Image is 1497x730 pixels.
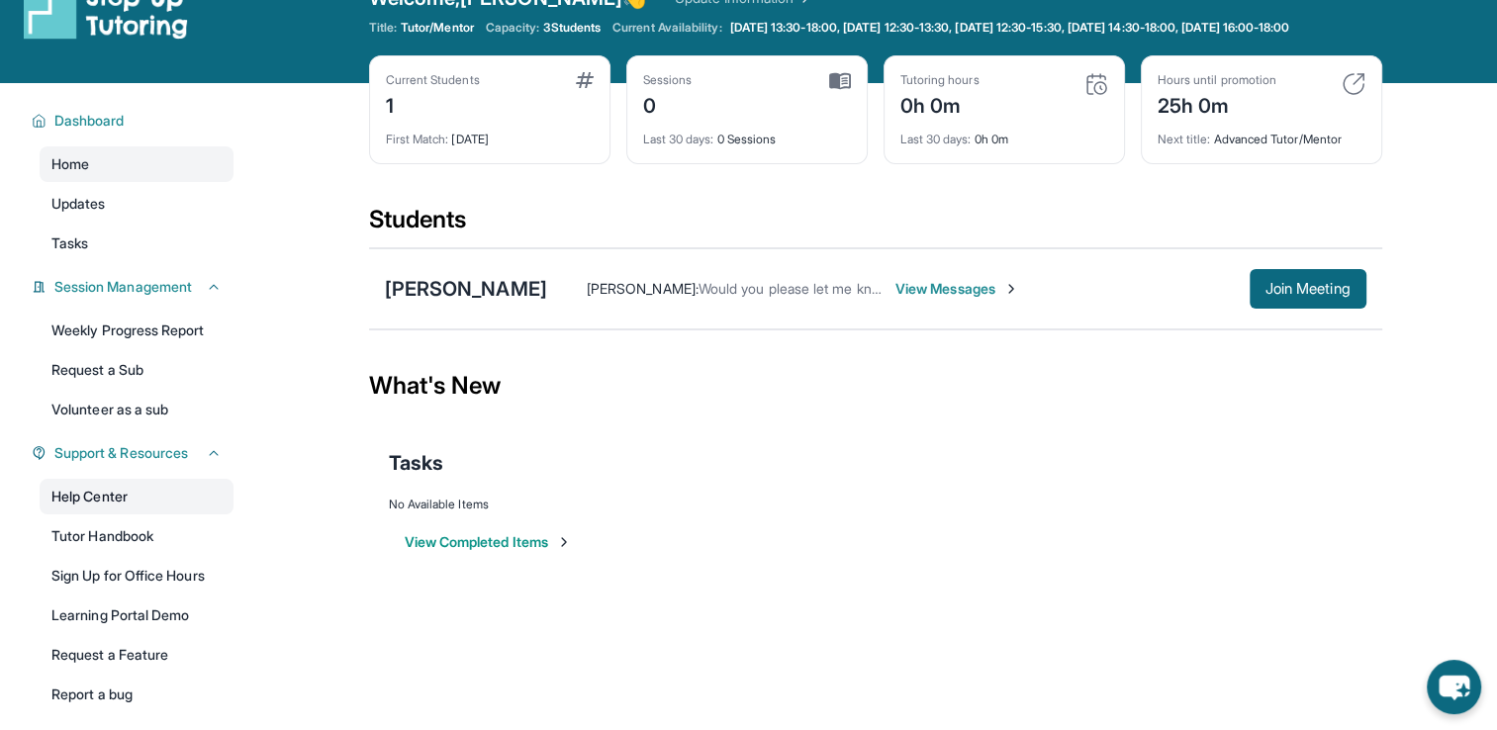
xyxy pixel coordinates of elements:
[386,72,480,88] div: Current Students
[1084,72,1108,96] img: card
[900,72,980,88] div: Tutoring hours
[643,120,851,147] div: 0 Sessions
[51,194,106,214] span: Updates
[51,233,88,253] span: Tasks
[1158,120,1365,147] div: Advanced Tutor/Mentor
[54,443,188,463] span: Support & Resources
[54,111,125,131] span: Dashboard
[40,313,234,348] a: Weekly Progress Report
[40,677,234,712] a: Report a bug
[369,20,397,36] span: Title:
[389,497,1362,512] div: No Available Items
[385,275,547,303] div: [PERSON_NAME]
[40,226,234,261] a: Tasks
[386,132,449,146] span: First Match :
[829,72,851,90] img: card
[40,392,234,427] a: Volunteer as a sub
[54,277,192,297] span: Session Management
[730,20,1290,36] span: [DATE] 13:30-18:00, [DATE] 12:30-13:30, [DATE] 12:30-15:30, [DATE] 14:30-18:00, [DATE] 16:00-18:00
[576,72,594,88] img: card
[1342,72,1365,96] img: card
[643,72,693,88] div: Sessions
[900,120,1108,147] div: 0h 0m
[47,443,222,463] button: Support & Resources
[900,88,980,120] div: 0h 0m
[40,518,234,554] a: Tutor Handbook
[40,146,234,182] a: Home
[1427,660,1481,714] button: chat-button
[51,154,89,174] span: Home
[40,558,234,593] a: Sign Up for Office Hours
[369,342,1382,429] div: What's New
[40,637,234,673] a: Request a Feature
[699,280,1091,297] span: Would you please let me know when we begin the process. Ty
[612,20,721,36] span: Current Availability:
[1158,132,1211,146] span: Next title :
[587,280,699,297] span: [PERSON_NAME] :
[47,277,222,297] button: Session Management
[401,20,474,36] span: Tutor/Mentor
[1003,281,1019,297] img: Chevron-Right
[1265,283,1351,295] span: Join Meeting
[40,186,234,222] a: Updates
[895,279,1019,299] span: View Messages
[1250,269,1366,309] button: Join Meeting
[900,132,972,146] span: Last 30 days :
[1158,88,1276,120] div: 25h 0m
[405,532,572,552] button: View Completed Items
[386,88,480,120] div: 1
[40,352,234,388] a: Request a Sub
[486,20,540,36] span: Capacity:
[726,20,1294,36] a: [DATE] 13:30-18:00, [DATE] 12:30-13:30, [DATE] 12:30-15:30, [DATE] 14:30-18:00, [DATE] 16:00-18:00
[47,111,222,131] button: Dashboard
[643,88,693,120] div: 0
[40,597,234,633] a: Learning Portal Demo
[543,20,601,36] span: 3 Students
[40,479,234,514] a: Help Center
[643,132,714,146] span: Last 30 days :
[389,449,443,477] span: Tasks
[1158,72,1276,88] div: Hours until promotion
[369,204,1382,247] div: Students
[386,120,594,147] div: [DATE]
